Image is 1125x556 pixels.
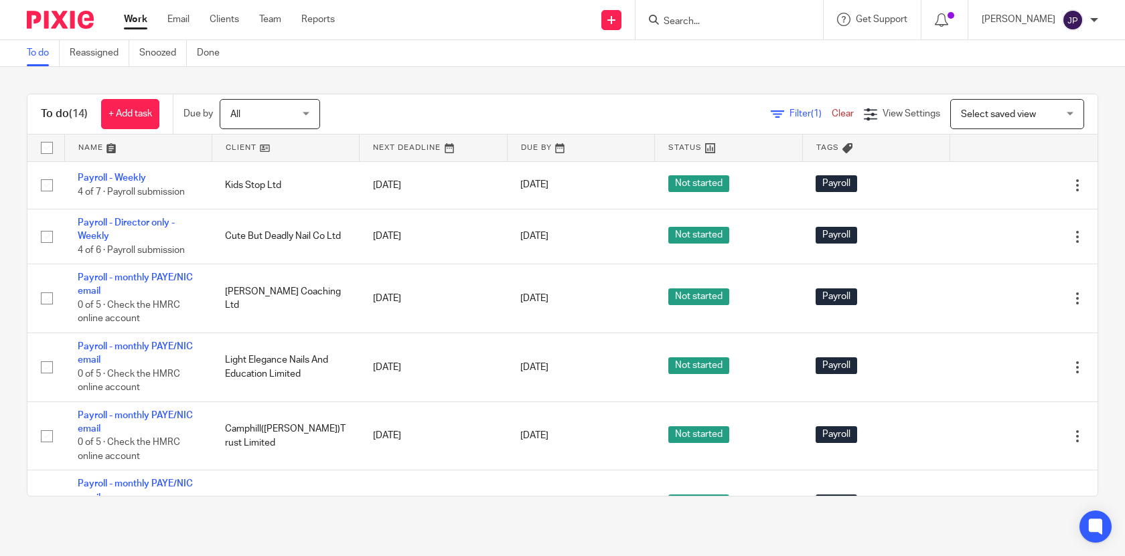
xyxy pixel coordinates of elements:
[856,15,907,24] span: Get Support
[78,300,180,324] span: 0 of 5 · Check the HMRC online account
[360,161,507,209] td: [DATE]
[212,333,359,401] td: Light Elegance Nails And Education Limited
[668,426,729,443] span: Not started
[78,273,193,296] a: Payroll - monthly PAYE/NIC email
[212,470,359,539] td: Ochil Tower School Limited
[78,187,185,197] span: 4 of 7 · Payroll submission
[816,426,857,443] span: Payroll
[78,369,180,393] span: 0 of 5 · Check the HMRC online account
[167,13,190,26] a: Email
[41,107,88,121] h1: To do
[668,357,729,374] span: Not started
[360,470,507,539] td: [DATE]
[212,264,359,333] td: [PERSON_NAME] Coaching Ltd
[212,401,359,470] td: Camphill([PERSON_NAME])Trust Limited
[230,110,240,119] span: All
[1062,9,1083,31] img: svg%3E
[360,209,507,264] td: [DATE]
[259,13,281,26] a: Team
[78,246,185,255] span: 4 of 6 · Payroll submission
[816,357,857,374] span: Payroll
[520,363,548,372] span: [DATE]
[360,264,507,333] td: [DATE]
[668,175,729,192] span: Not started
[70,40,129,66] a: Reassigned
[520,432,548,441] span: [DATE]
[360,401,507,470] td: [DATE]
[832,109,854,118] a: Clear
[78,218,175,241] a: Payroll - Director only - Weekly
[183,107,213,120] p: Due by
[78,411,193,434] a: Payroll - monthly PAYE/NIC email
[520,231,548,241] span: [DATE]
[816,144,839,151] span: Tags
[212,161,359,209] td: Kids Stop Ltd
[69,108,88,119] span: (14)
[212,209,359,264] td: Cute But Deadly Nail Co Ltd
[139,40,187,66] a: Snoozed
[197,40,230,66] a: Done
[811,109,822,118] span: (1)
[27,11,94,29] img: Pixie
[520,181,548,190] span: [DATE]
[301,13,335,26] a: Reports
[816,288,857,305] span: Payroll
[816,227,857,244] span: Payroll
[816,175,857,192] span: Payroll
[78,342,193,365] a: Payroll - monthly PAYE/NIC email
[982,13,1055,26] p: [PERSON_NAME]
[662,16,783,28] input: Search
[668,494,729,511] span: Not started
[124,13,147,26] a: Work
[790,109,832,118] span: Filter
[27,40,60,66] a: To do
[520,294,548,303] span: [DATE]
[101,99,159,129] a: + Add task
[78,173,146,183] a: Payroll - Weekly
[360,333,507,401] td: [DATE]
[668,227,729,244] span: Not started
[668,288,729,305] span: Not started
[210,13,239,26] a: Clients
[961,110,1036,119] span: Select saved view
[816,494,857,511] span: Payroll
[78,479,193,502] a: Payroll - monthly PAYE/NIC email
[883,109,940,118] span: View Settings
[78,438,180,462] span: 0 of 5 · Check the HMRC online account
